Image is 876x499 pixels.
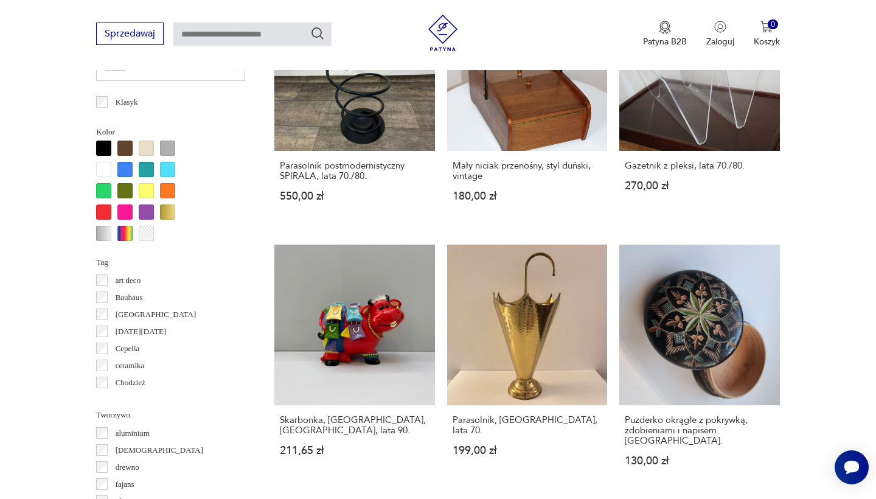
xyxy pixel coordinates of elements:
p: 199,00 zł [453,445,602,456]
img: Patyna - sklep z meblami i dekoracjami vintage [425,15,461,51]
button: Sprzedawaj [96,23,164,45]
p: Patyna B2B [643,36,687,47]
h3: Mały niciak przenośny, styl duński, vintage [453,161,602,181]
iframe: Smartsupp widget button [835,450,869,484]
p: [DATE][DATE] [116,325,167,338]
p: 180,00 zł [453,191,602,201]
p: Klasyk [116,96,138,109]
p: 270,00 zł [625,181,774,191]
p: ceramika [116,359,145,372]
button: Szukaj [310,26,325,41]
p: Bauhaus [116,291,143,304]
p: 550,00 zł [280,191,429,201]
p: Chodzież [116,376,145,389]
h3: Parasolnik postmodernistyczny SPIRALA, lata 70./80. [280,161,429,181]
p: [GEOGRAPHIC_DATA] [116,308,196,321]
a: Ikona medaluPatyna B2B [643,21,687,47]
img: Ikona medalu [659,21,671,34]
button: Zaloguj [706,21,734,47]
a: Skarbonka, Krowa, Niemcy, lata 90.Skarbonka, [GEOGRAPHIC_DATA], [GEOGRAPHIC_DATA], lata 90.211,65 zł [274,245,434,489]
a: Sprzedawaj [96,30,164,39]
img: Ikonka użytkownika [714,21,726,33]
p: Tag [96,256,245,269]
div: 0 [768,19,778,30]
p: Zaloguj [706,36,734,47]
p: Tworzywo [96,408,245,422]
p: [DEMOGRAPHIC_DATA] [116,444,203,457]
a: Parasolnik, Niemcy, lata 70.Parasolnik, [GEOGRAPHIC_DATA], lata 70.199,00 zł [447,245,607,489]
p: aluminium [116,427,150,440]
img: Ikona koszyka [760,21,773,33]
p: drewno [116,461,139,474]
p: art deco [116,274,141,287]
h3: Puzderko okrągłe z pokrywką, zdobieniami i napisem [GEOGRAPHIC_DATA]. [625,415,774,446]
p: Koszyk [754,36,780,47]
h3: Skarbonka, [GEOGRAPHIC_DATA], [GEOGRAPHIC_DATA], lata 90. [280,415,429,436]
p: 211,65 zł [280,445,429,456]
h3: Parasolnik, [GEOGRAPHIC_DATA], lata 70. [453,415,602,436]
button: 0Koszyk [754,21,780,47]
p: fajans [116,478,134,491]
p: 130,00 zł [625,456,774,466]
h3: Gazetnik z pleksi, lata 70./80. [625,161,774,171]
p: Ćmielów [116,393,145,407]
a: Puzderko okrągłe z pokrywką, zdobieniami i napisem Kraków.Puzderko okrągłe z pokrywką, zdobieniam... [619,245,779,489]
p: Cepelia [116,342,140,355]
p: Kolor [96,125,245,139]
button: Patyna B2B [643,21,687,47]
